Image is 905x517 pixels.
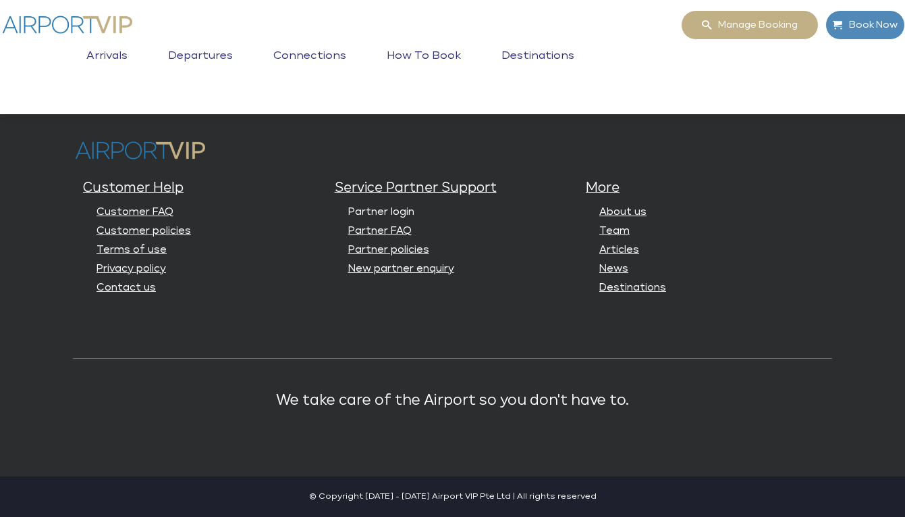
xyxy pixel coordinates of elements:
h5: Service Partner Support [335,178,576,197]
p: We take care of the Airport so you don't have to. [83,393,822,409]
a: New partner enquiry [348,264,454,274]
a: Book Now [825,10,905,40]
a: Customer FAQ [97,207,173,217]
a: Articles [599,245,639,255]
a: News [599,264,628,274]
a: Connections [270,49,350,83]
a: Destinations [498,49,578,83]
span: Book Now [842,11,898,39]
a: Terms of use [97,245,167,255]
a: Customer policies [97,226,191,236]
span: Manage booking [711,11,798,39]
h5: Customer Help [83,178,325,197]
a: Team [599,226,630,236]
a: Partner FAQ [348,226,412,236]
a: Contact us [97,282,156,293]
a: Arrivals [83,49,131,83]
img: Airport VIP logo [73,136,208,165]
a: Partner login [348,207,414,217]
a: Partner policies [348,245,429,255]
a: Departures [165,49,236,83]
h5: More [586,178,827,197]
a: Manage booking [681,10,819,40]
a: About us [599,207,647,217]
a: Destinations [599,282,666,293]
a: Privacy policy [97,264,166,274]
span: © Copyright [DATE] - [DATE] Airport VIP Pte Ltd | All rights reserved [73,476,832,517]
a: How to book [383,49,464,83]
